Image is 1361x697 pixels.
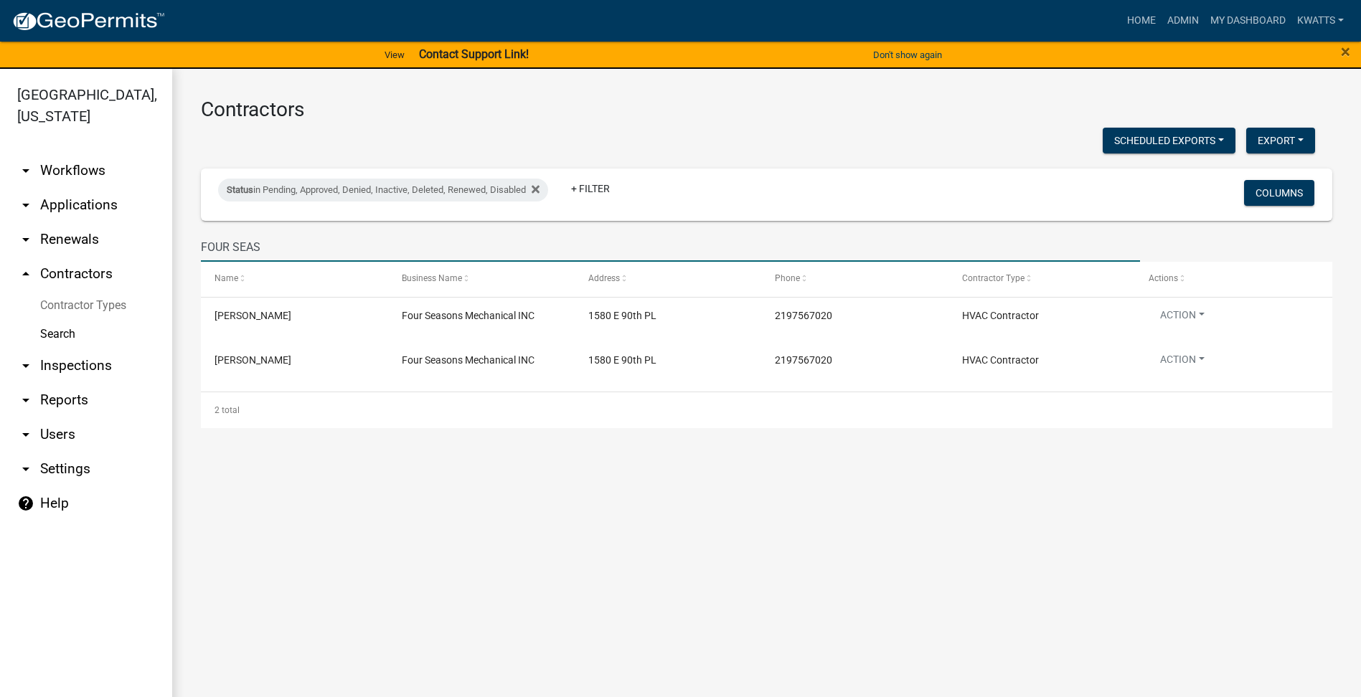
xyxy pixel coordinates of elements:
i: arrow_drop_down [17,162,34,179]
datatable-header-cell: Address [575,262,761,296]
span: Address [588,273,620,283]
a: View [379,43,410,67]
a: Kwatts [1291,7,1350,34]
i: arrow_drop_up [17,265,34,283]
button: Export [1246,128,1315,153]
datatable-header-cell: Name [201,262,387,296]
a: Admin [1162,7,1205,34]
span: Four Seasons Mechanical INC [402,354,534,366]
i: arrow_drop_down [17,196,34,214]
span: Keith Hylek [215,310,291,321]
span: HVAC Contractor [962,310,1039,321]
button: Columns [1244,180,1314,206]
a: Home [1121,7,1162,34]
span: Name [215,273,238,283]
button: Don't show again [867,43,948,67]
div: 2 total [201,392,1332,428]
span: HVAC Contractor [962,354,1039,366]
datatable-header-cell: Actions [1135,262,1322,296]
span: Keith Hylek [215,354,291,366]
button: Close [1341,43,1350,60]
datatable-header-cell: Contractor Type [948,262,1134,296]
span: 1580 E 90th PL [588,354,656,366]
div: in Pending, Approved, Denied, Inactive, Deleted, Renewed, Disabled [218,179,548,201]
h3: Contractors [201,98,1332,122]
button: Action [1149,352,1216,373]
span: 2197567020 [775,354,832,366]
span: Contractor Type [962,273,1025,283]
i: arrow_drop_down [17,426,34,443]
span: 2197567020 [775,310,832,321]
span: × [1341,42,1350,62]
span: 1580 E 90th PL [588,310,656,321]
i: arrow_drop_down [17,392,34,409]
i: arrow_drop_down [17,357,34,374]
a: + Filter [560,176,621,201]
a: My Dashboard [1205,7,1291,34]
datatable-header-cell: Phone [761,262,948,296]
button: Action [1149,308,1216,328]
i: arrow_drop_down [17,231,34,248]
datatable-header-cell: Business Name [387,262,574,296]
span: Status [227,184,253,195]
span: Actions [1149,273,1178,283]
span: Phone [775,273,800,283]
input: Search for contractors [201,232,1140,262]
i: arrow_drop_down [17,460,34,478]
button: Scheduled Exports [1103,128,1235,153]
span: Business Name [402,273,462,283]
strong: Contact Support Link! [419,47,529,61]
span: Four Seasons Mechanical INC [402,310,534,321]
i: help [17,495,34,512]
